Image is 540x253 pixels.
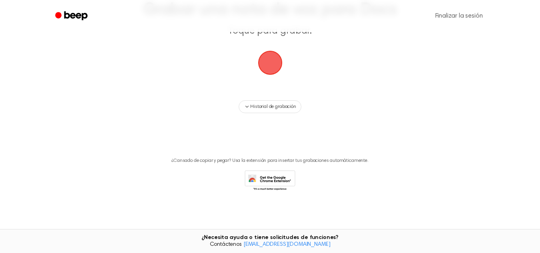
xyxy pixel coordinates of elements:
[239,100,301,113] button: Historial de grabación
[243,242,331,247] a: [EMAIL_ADDRESS][DOMAIN_NAME]
[427,6,491,26] a: Finalizar la sesión
[201,235,339,240] font: ¿Necesita ayuda o tiene solicitudes de funciones?
[210,242,242,247] font: Contáctenos
[435,13,483,19] font: Finalizar la sesión
[258,51,282,75] img: Logotipo de Beep
[171,158,368,163] font: ¿Cansado de copiar y pegar? Usa la extensión para insertar tus grabaciones automáticamente.
[250,104,296,109] font: Historial de grabación
[50,8,95,24] a: Bip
